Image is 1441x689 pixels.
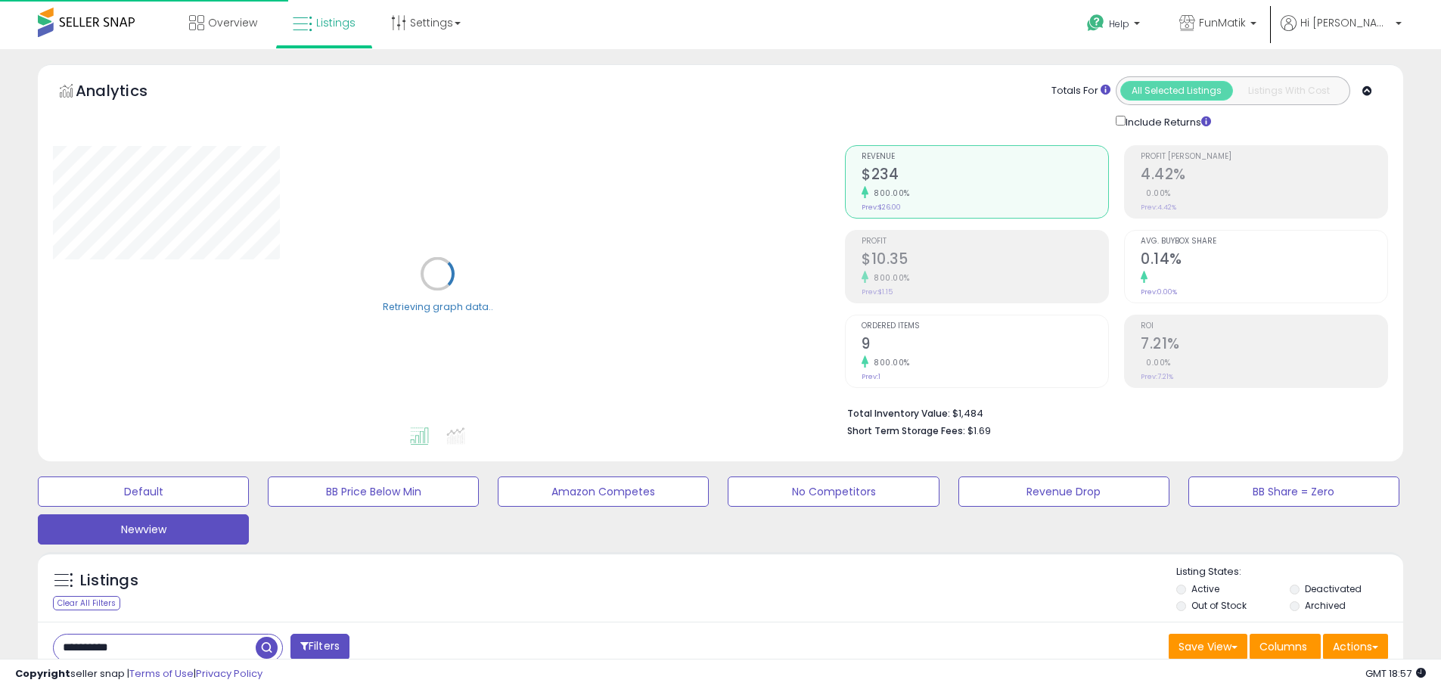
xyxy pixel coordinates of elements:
[1199,15,1246,30] span: FunMatik
[15,667,262,681] div: seller snap | |
[862,287,893,296] small: Prev: $1.15
[1141,250,1387,271] h2: 0.14%
[868,272,910,284] small: 800.00%
[76,80,177,105] h5: Analytics
[1141,188,1171,199] small: 0.00%
[862,335,1108,355] h2: 9
[1281,15,1402,49] a: Hi [PERSON_NAME]
[1120,81,1233,101] button: All Selected Listings
[1104,113,1229,130] div: Include Returns
[1141,322,1387,331] span: ROI
[862,322,1108,331] span: Ordered Items
[1176,565,1403,579] p: Listing States:
[1305,599,1346,612] label: Archived
[847,424,965,437] b: Short Term Storage Fees:
[1141,357,1171,368] small: 0.00%
[38,476,249,507] button: Default
[862,237,1108,246] span: Profit
[868,357,910,368] small: 800.00%
[1141,153,1387,161] span: Profit [PERSON_NAME]
[1300,15,1391,30] span: Hi [PERSON_NAME]
[316,15,356,30] span: Listings
[958,476,1169,507] button: Revenue Drop
[862,250,1108,271] h2: $10.35
[1188,476,1399,507] button: BB Share = Zero
[967,424,991,438] span: $1.69
[80,570,138,591] h5: Listings
[1141,166,1387,186] h2: 4.42%
[1051,84,1110,98] div: Totals For
[1075,2,1155,49] a: Help
[862,203,901,212] small: Prev: $26.00
[498,476,709,507] button: Amazon Competes
[1141,335,1387,355] h2: 7.21%
[196,666,262,681] a: Privacy Policy
[15,666,70,681] strong: Copyright
[1259,639,1307,654] span: Columns
[1086,14,1105,33] i: Get Help
[1141,287,1177,296] small: Prev: 0.00%
[383,299,493,313] div: Retrieving graph data..
[1305,582,1362,595] label: Deactivated
[1169,634,1247,660] button: Save View
[1141,372,1173,381] small: Prev: 7.21%
[1365,666,1426,681] span: 2025-08-14 18:57 GMT
[862,153,1108,161] span: Revenue
[847,403,1377,421] li: $1,484
[1109,17,1129,30] span: Help
[862,166,1108,186] h2: $234
[53,596,120,610] div: Clear All Filters
[1250,634,1321,660] button: Columns
[1191,599,1247,612] label: Out of Stock
[290,634,349,660] button: Filters
[1232,81,1345,101] button: Listings With Cost
[862,372,880,381] small: Prev: 1
[1141,237,1387,246] span: Avg. Buybox Share
[868,188,910,199] small: 800.00%
[1323,634,1388,660] button: Actions
[1191,582,1219,595] label: Active
[208,15,257,30] span: Overview
[268,476,479,507] button: BB Price Below Min
[1141,203,1176,212] small: Prev: 4.42%
[129,666,194,681] a: Terms of Use
[38,514,249,545] button: Newview
[847,407,950,420] b: Total Inventory Value:
[728,476,939,507] button: No Competitors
